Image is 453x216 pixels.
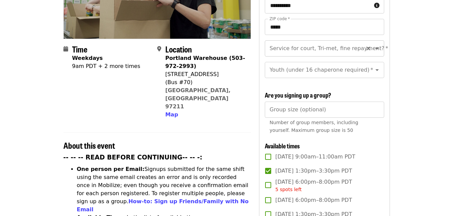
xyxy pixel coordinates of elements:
[265,141,300,150] span: Available times
[275,196,352,204] span: [DATE] 6:00pm–8:00pm PDT
[63,154,202,161] strong: -- -- -- READ BEFORE CONTINUING-- -- -:
[63,46,68,52] i: calendar icon
[275,167,352,175] span: [DATE] 1:30pm–3:30pm PDT
[72,55,103,61] strong: Weekdays
[372,65,382,75] button: Open
[374,2,379,9] i: circle-info icon
[165,111,178,119] button: Map
[372,44,382,53] button: Open
[165,70,246,78] div: [STREET_ADDRESS]
[265,19,384,35] input: ZIP code
[275,153,355,161] span: [DATE] 9:00am–11:00am PDT
[364,44,373,53] button: Clear
[275,187,302,192] span: 5 spots left
[275,178,352,193] span: [DATE] 6:00pm–8:00pm PDT
[165,55,245,69] strong: Portland Warehouse (503-972-2993)
[165,87,231,110] a: [GEOGRAPHIC_DATA], [GEOGRAPHIC_DATA] 97211
[165,111,178,118] span: Map
[265,91,331,99] span: Are you signing up a group?
[63,139,115,151] span: About this event
[77,166,145,172] strong: One person per Email:
[157,46,161,52] i: map-marker-alt icon
[77,198,249,213] a: How-to: Sign up Friends/Family with No Email
[77,165,251,214] li: Signups submitted for the same shift using the same email creates an error and is only recorded o...
[270,17,290,21] label: ZIP code
[72,43,87,55] span: Time
[265,102,384,118] input: [object Object]
[270,120,358,133] span: Number of group members, including yourself. Maximum group size is 50
[165,43,192,55] span: Location
[165,78,246,86] div: (Bus #70)
[72,62,140,70] div: 9am PDT + 2 more times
